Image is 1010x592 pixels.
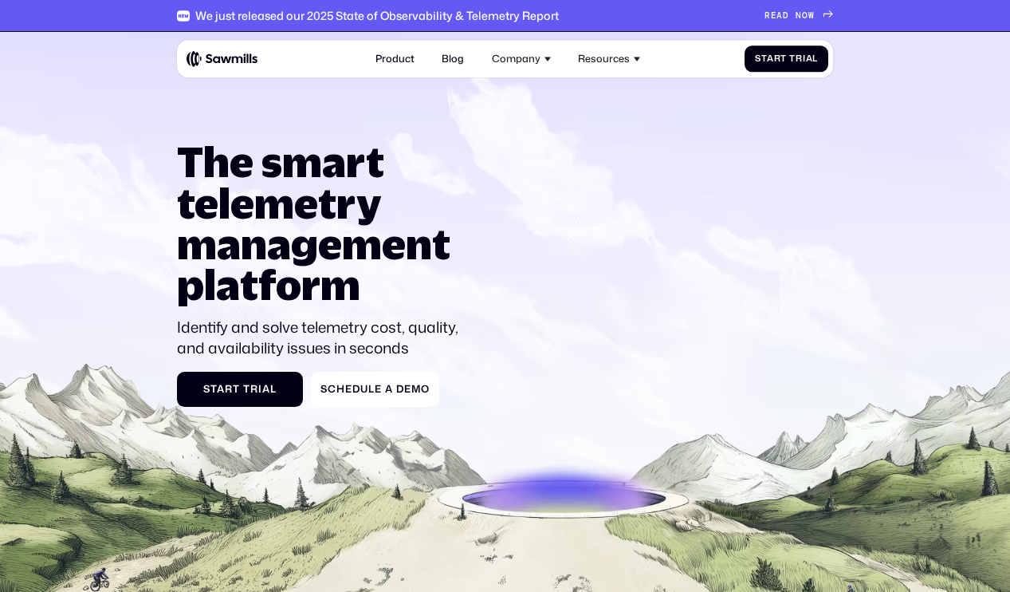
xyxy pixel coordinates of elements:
[755,53,818,64] div: Start Trial
[311,372,440,407] a: Schedule a Demo
[177,372,303,407] a: Start Trial
[764,10,833,21] a: READ NOW
[320,383,429,395] div: Schedule a Demo
[492,53,540,65] div: Company
[434,45,472,73] a: Blog
[764,10,815,21] div: READ NOW
[195,9,559,22] div: We just released our 2025 State of Observability & Telemetry Report
[367,45,422,73] a: Product
[745,46,828,72] a: Start Trial
[578,53,630,65] div: Resources
[187,383,293,395] div: Start Trial
[177,141,470,305] h1: The smart telemetry management platform
[177,317,470,359] p: Identify and solve telemetry cost, quality, and availability issues in seconds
